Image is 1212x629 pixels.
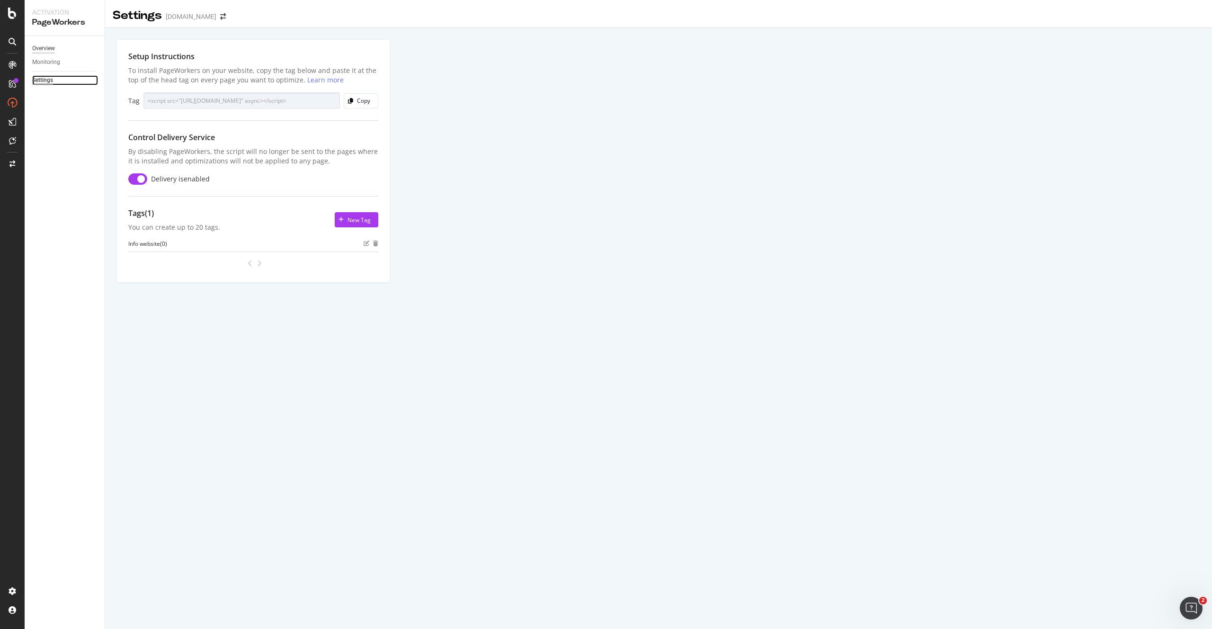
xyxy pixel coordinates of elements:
[128,208,220,219] div: Tags (1)
[32,75,98,85] a: Settings
[32,44,55,54] div: Overview
[128,51,378,62] div: Setup Instructions
[357,97,370,105] div: Copy
[244,256,256,271] div: angle-left
[32,44,98,54] a: Overview
[373,240,378,248] div: trash
[256,259,263,268] div: angle-right
[344,93,378,108] button: Copy
[32,8,97,17] div: Activation
[128,132,378,143] div: Control Delivery Service
[32,75,53,85] div: Settings
[1199,597,1207,604] span: 2
[1180,597,1203,620] iframe: Intercom live chat
[113,8,162,24] div: Settings
[128,240,167,248] div: Info website ( 0 )
[364,240,369,248] div: edit
[128,223,220,232] div: You can create up to 20 tags.
[32,57,98,67] a: Monitoring
[32,57,60,67] div: Monitoring
[128,66,378,85] div: To install PageWorkers on your website, copy the tag below and paste it at the top of the head ta...
[151,174,210,184] div: Delivery is enabled
[220,13,226,20] div: arrow-right-arrow-left
[32,17,97,28] div: PageWorkers
[348,216,371,224] div: New Tag
[335,212,378,227] button: New Tag
[307,75,344,84] a: Learn more
[166,12,216,21] div: [DOMAIN_NAME]
[128,147,378,166] div: By disabling PageWorkers, the script will no longer be sent to the pages where it is installed an...
[128,96,140,106] div: Tag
